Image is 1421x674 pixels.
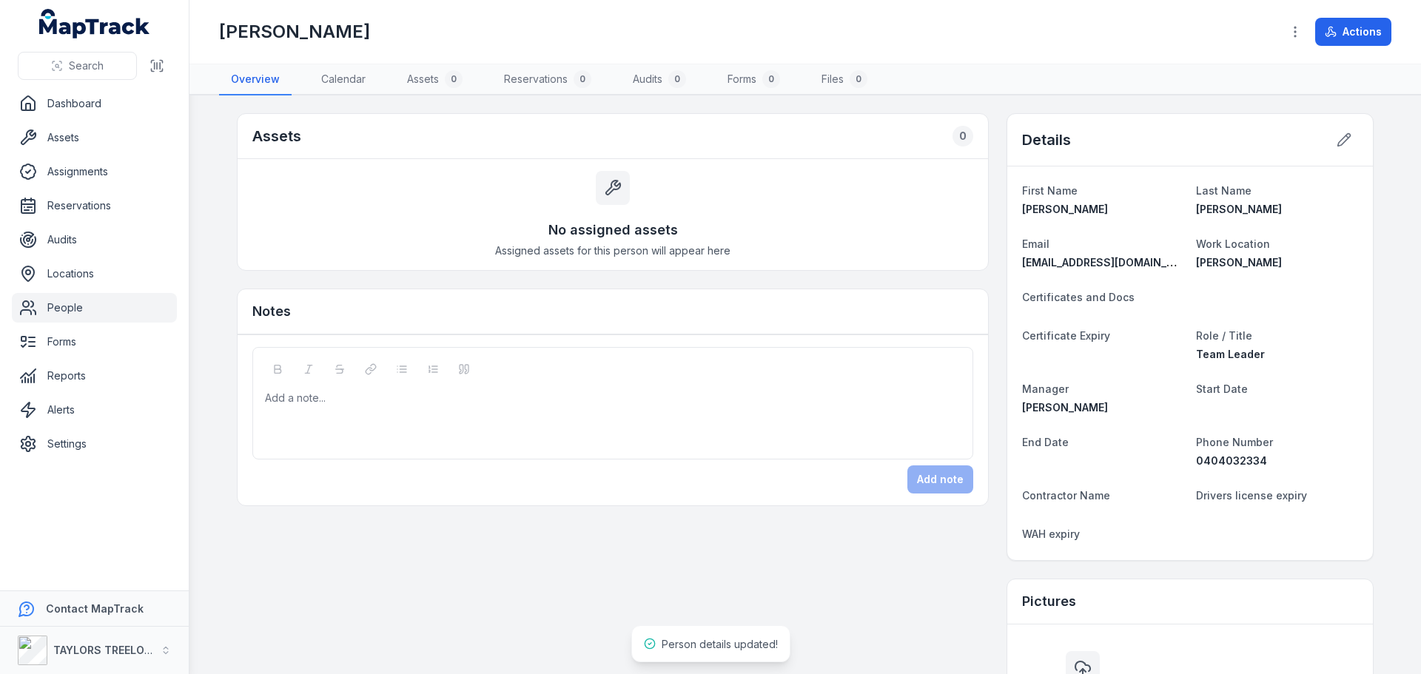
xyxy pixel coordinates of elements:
[1196,489,1307,502] span: Drivers license expiry
[12,429,177,459] a: Settings
[46,602,144,615] strong: Contact MapTrack
[953,126,973,146] div: 0
[252,126,301,146] h2: Assets
[12,225,177,255] a: Audits
[1196,237,1270,250] span: Work Location
[662,638,778,650] span: Person details updated!
[495,243,730,258] span: Assigned assets for this person will appear here
[1022,184,1078,197] span: First Name
[1022,256,1200,269] span: [EMAIL_ADDRESS][DOMAIN_NAME]
[1022,291,1135,303] span: Certificates and Docs
[12,327,177,357] a: Forms
[668,70,686,88] div: 0
[1196,436,1273,448] span: Phone Number
[12,293,177,323] a: People
[574,70,591,88] div: 0
[1022,383,1069,395] span: Manager
[1022,129,1071,150] h2: Details
[1022,401,1108,414] span: [PERSON_NAME]
[1196,329,1252,342] span: Role / Title
[1196,184,1252,197] span: Last Name
[309,64,377,95] a: Calendar
[1196,348,1265,360] span: Team Leader
[548,220,678,240] h3: No assigned assets
[1315,18,1391,46] button: Actions
[252,301,291,322] h3: Notes
[621,64,698,95] a: Audits0
[39,9,150,38] a: MapTrack
[69,58,104,73] span: Search
[1022,237,1049,250] span: Email
[18,52,137,80] button: Search
[1022,591,1076,612] h3: Pictures
[1022,489,1110,502] span: Contractor Name
[762,70,780,88] div: 0
[12,259,177,289] a: Locations
[1022,203,1108,215] span: [PERSON_NAME]
[53,644,177,656] strong: TAYLORS TREELOPPING
[12,395,177,425] a: Alerts
[12,157,177,186] a: Assignments
[1022,436,1069,448] span: End Date
[810,64,879,95] a: Files0
[12,191,177,220] a: Reservations
[219,64,292,95] a: Overview
[1022,528,1080,540] span: WAH expiry
[219,20,370,44] h1: [PERSON_NAME]
[1196,203,1282,215] span: [PERSON_NAME]
[12,89,177,118] a: Dashboard
[1022,329,1110,342] span: Certificate Expiry
[12,123,177,152] a: Assets
[850,70,867,88] div: 0
[395,64,474,95] a: Assets0
[716,64,792,95] a: Forms0
[1196,454,1267,467] span: 0404032334
[12,361,177,391] a: Reports
[1196,383,1248,395] span: Start Date
[445,70,463,88] div: 0
[492,64,603,95] a: Reservations0
[1196,256,1282,269] span: [PERSON_NAME]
